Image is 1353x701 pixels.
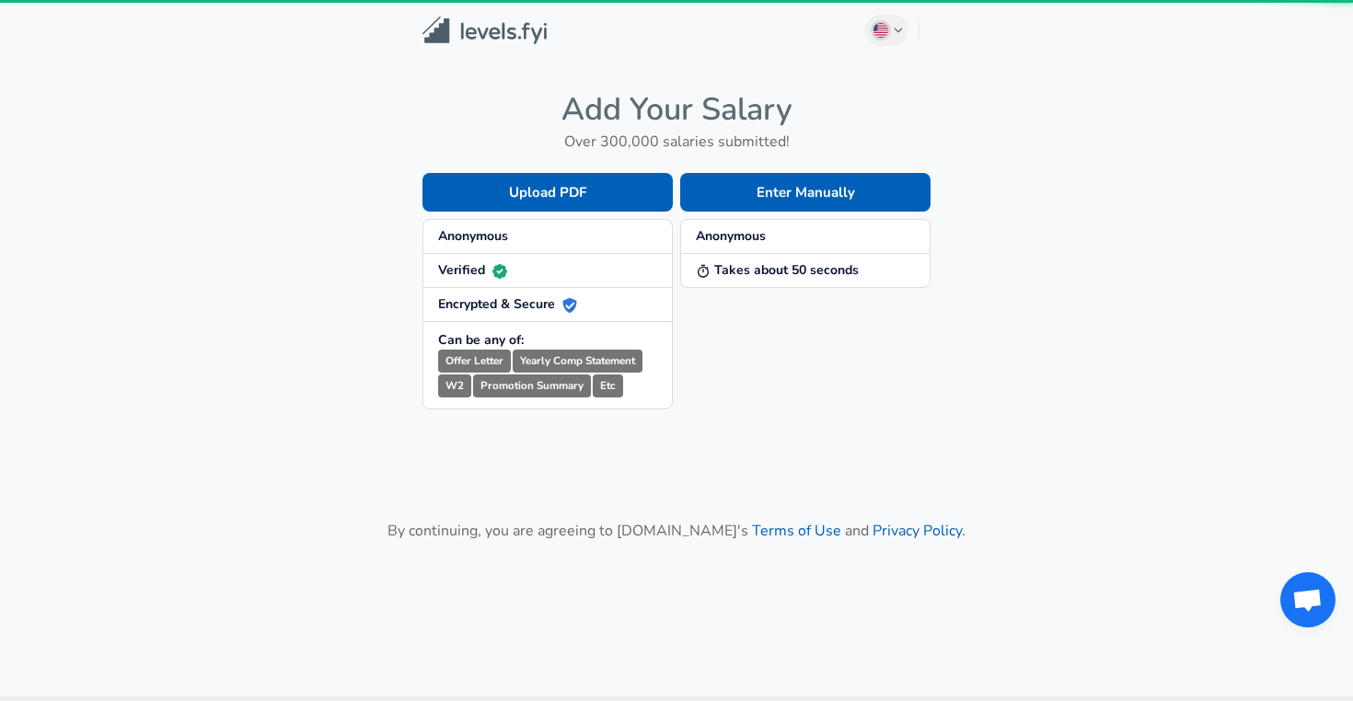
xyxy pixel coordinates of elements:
[593,374,623,397] small: Etc
[696,261,859,279] strong: Takes about 50 seconds
[680,173,931,212] button: Enter Manually
[438,374,471,397] small: W2
[438,331,524,349] strong: Can be any of:
[473,374,591,397] small: Promotion Summary
[1280,572,1336,627] div: Open chat
[873,521,962,541] a: Privacy Policy
[873,23,888,38] img: English (US)
[438,261,507,279] strong: Verified
[752,521,841,541] a: Terms of Use
[865,15,909,46] button: English (US)
[422,90,931,129] h4: Add Your Salary
[696,227,766,245] strong: Anonymous
[422,17,547,45] img: Levels.fyi
[422,129,931,155] h6: Over 300,000 salaries submitted!
[513,350,642,373] small: Yearly Comp Statement
[438,295,577,313] strong: Encrypted & Secure
[438,227,508,245] strong: Anonymous
[438,350,511,373] small: Offer Letter
[422,173,673,212] button: Upload PDF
